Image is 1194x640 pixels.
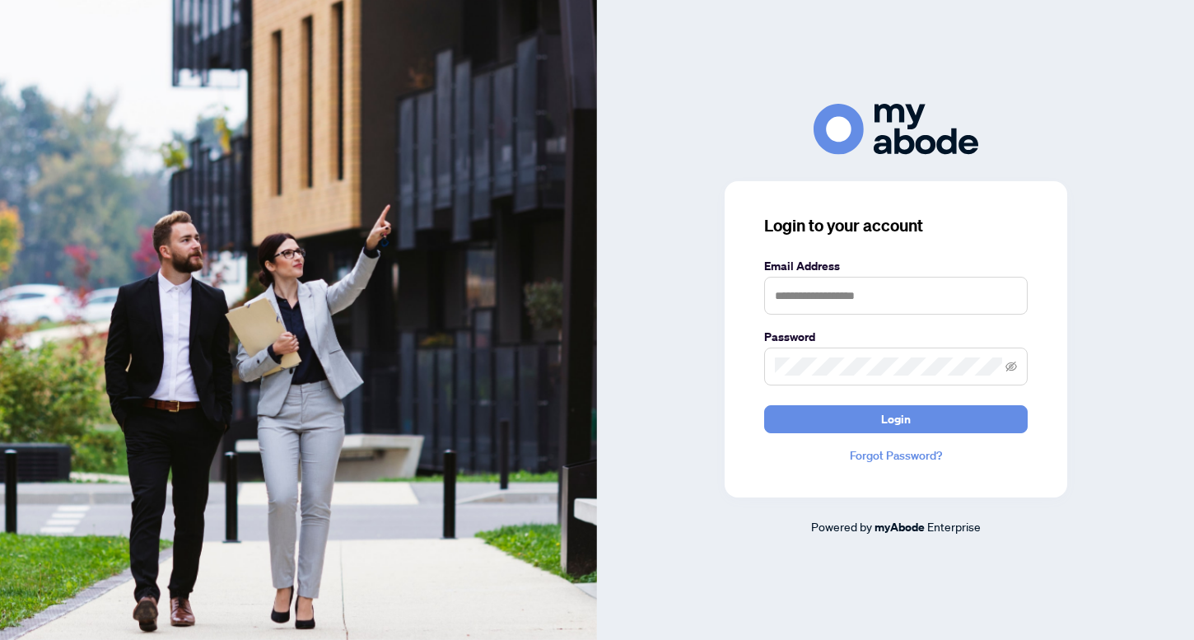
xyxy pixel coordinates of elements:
[814,104,978,154] img: ma-logo
[881,406,911,432] span: Login
[764,328,1028,346] label: Password
[1005,361,1017,372] span: eye-invisible
[764,446,1028,465] a: Forgot Password?
[764,257,1028,275] label: Email Address
[927,519,981,534] span: Enterprise
[811,519,872,534] span: Powered by
[875,518,925,536] a: myAbode
[764,214,1028,237] h3: Login to your account
[764,405,1028,433] button: Login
